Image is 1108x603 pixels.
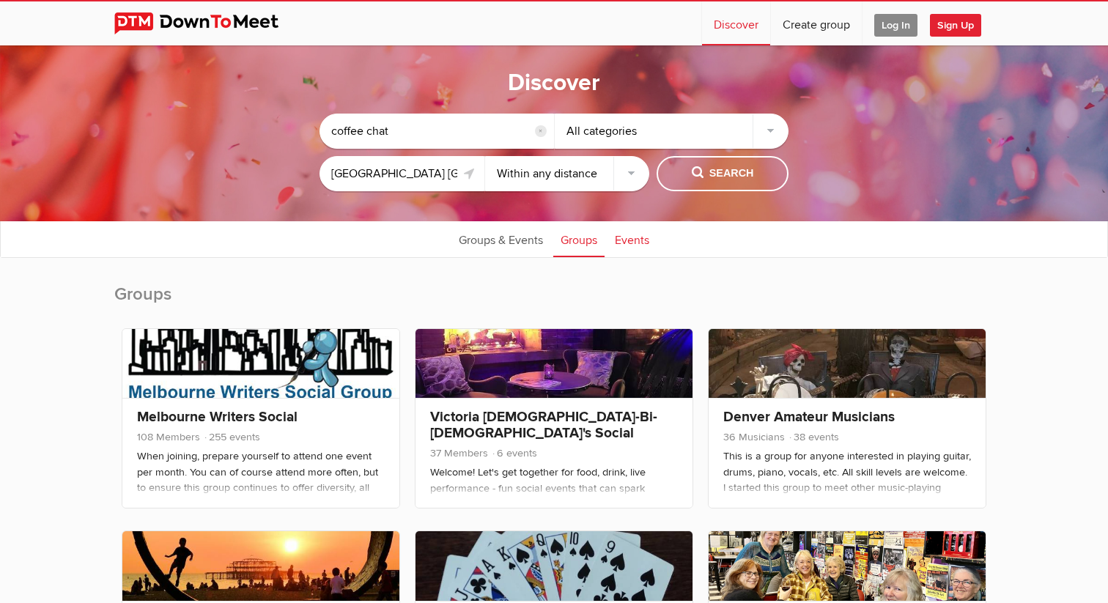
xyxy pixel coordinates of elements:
span: 36 Musicians [723,431,785,443]
a: Discover [702,1,770,45]
span: Log In [874,14,917,37]
span: 108 Members [137,431,200,443]
a: Melbourne Writers Social [137,408,298,426]
span: 37 Members [430,447,488,459]
a: Denver Amateur Musicians [723,408,895,426]
div: All categories [555,114,789,149]
a: Sign Up [930,1,993,45]
button: Search [657,156,788,191]
img: DownToMeet [114,12,301,34]
span: Search [692,166,754,182]
a: Create group [771,1,862,45]
h1: Discover [508,68,600,99]
span: 38 events [788,431,839,443]
span: Sign Up [930,14,981,37]
span: 255 events [203,431,260,443]
h2: Groups [114,283,994,321]
a: Events [607,221,657,257]
input: Location or ZIP-Code [320,156,484,191]
a: Groups [553,221,605,257]
a: Groups & Events [451,221,550,257]
a: Log In [863,1,929,45]
span: 6 events [491,447,537,459]
input: Search... [320,114,554,149]
a: Victoria [DEMOGRAPHIC_DATA]-Bi-[DEMOGRAPHIC_DATA]'s Social [430,408,657,442]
